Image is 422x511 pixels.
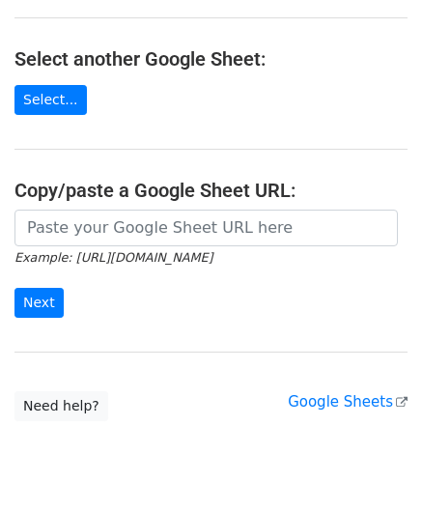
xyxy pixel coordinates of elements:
[14,288,64,318] input: Next
[14,391,108,421] a: Need help?
[14,210,398,246] input: Paste your Google Sheet URL here
[14,179,408,202] h4: Copy/paste a Google Sheet URL:
[14,250,212,265] small: Example: [URL][DOMAIN_NAME]
[325,418,422,511] iframe: Chat Widget
[14,47,408,71] h4: Select another Google Sheet:
[14,85,87,115] a: Select...
[288,393,408,411] a: Google Sheets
